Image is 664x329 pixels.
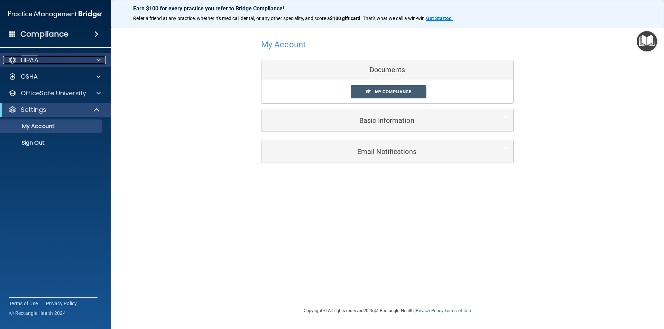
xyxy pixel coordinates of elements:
[261,60,513,80] div: Documents
[8,7,102,21] img: PMB logo
[267,144,508,159] a: Email Notifications
[4,123,99,130] p: My Account
[330,16,360,21] strong: $100 gift card
[21,56,38,64] p: HIPAA
[4,139,99,146] p: Sign Out
[637,31,657,51] button: Open Resource Center
[426,16,452,21] strong: Get Started
[426,16,453,21] a: Get Started
[261,40,306,49] h4: My Account
[8,89,101,97] a: OfficeSafe University
[375,89,411,94] span: My Compliance
[416,308,443,313] a: Privacy Policy
[46,300,77,307] a: Privacy Policy
[133,5,642,12] p: Earn $100 for every practice you refer to Bridge Compliance!
[21,72,38,81] p: OSHA
[21,106,46,114] p: Settings
[21,89,86,97] p: OfficeSafe University
[8,106,100,114] a: Settings
[8,72,101,81] a: OSHA
[444,308,471,313] a: Terms of Use
[20,29,68,39] h4: Compliance
[267,113,508,128] a: Basic Information
[261,300,514,322] div: Copyright © All rights reserved 2025 @ Rectangle Health | |
[9,300,38,307] a: Terms of Use
[360,16,426,21] span: ! That's what we call a win-win.
[267,148,487,155] h5: Email Notifications
[133,16,330,21] span: Refer a friend at any practice, whether it's medical, dental, or any other speciality, and score a
[8,56,101,64] a: HIPAA
[9,310,66,317] span: Ⓒ Rectangle Health 2024
[267,117,487,124] h5: Basic Information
